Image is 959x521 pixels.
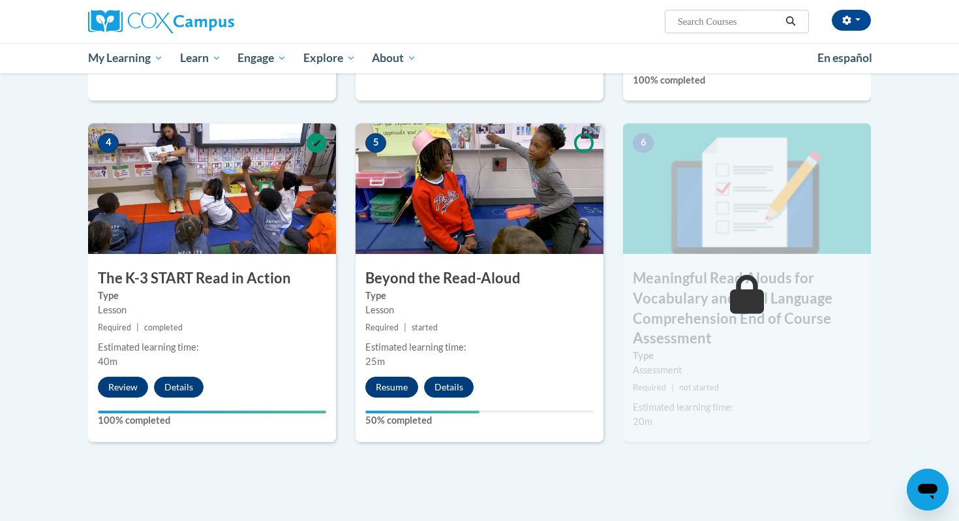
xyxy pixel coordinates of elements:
[365,303,594,317] div: Lesson
[80,43,172,73] a: My Learning
[412,323,438,332] span: started
[154,377,204,398] button: Details
[98,303,326,317] div: Lesson
[679,383,719,392] span: not started
[633,133,654,153] span: 6
[98,289,326,303] label: Type
[365,289,594,303] label: Type
[88,10,234,33] img: Cox Campus
[907,469,949,511] iframe: Button to launch messaging window
[633,416,652,427] span: 20m
[633,383,666,392] span: Required
[633,400,861,415] div: Estimated learning time:
[365,377,418,398] button: Resume
[356,123,603,254] img: Course Image
[68,43,890,73] div: Main menu
[671,383,674,392] span: |
[144,323,183,332] span: completed
[633,73,861,87] label: 100% completed
[832,10,871,31] button: Account Settings
[303,50,356,66] span: Explore
[365,340,594,355] div: Estimated learning time:
[633,349,861,363] label: Type
[136,323,139,332] span: |
[809,44,881,72] a: En español
[172,43,230,73] a: Learn
[356,268,603,289] h3: Beyond the Read-Aloud
[180,50,221,66] span: Learn
[88,50,163,66] span: My Learning
[372,50,416,66] span: About
[88,268,336,289] h3: The K-3 START Read in Action
[817,51,872,65] span: En español
[424,377,474,398] button: Details
[98,411,326,413] div: Your progress
[98,133,119,153] span: 4
[677,14,781,29] input: Search Courses
[781,14,800,29] button: Search
[365,356,385,367] span: 25m
[623,123,871,254] img: Course Image
[365,411,479,413] div: Your progress
[229,43,295,73] a: Engage
[365,323,399,332] span: Required
[633,363,861,377] div: Assessment
[98,377,148,398] button: Review
[88,10,336,33] a: Cox Campus
[98,413,326,428] label: 100% completed
[98,323,131,332] span: Required
[404,323,406,332] span: |
[623,268,871,349] h3: Meaningful Read Alouds for Vocabulary and Oral Language Comprehension End of Course Assessment
[364,43,425,73] a: About
[237,50,286,66] span: Engage
[365,133,386,153] span: 5
[295,43,364,73] a: Explore
[98,356,117,367] span: 40m
[98,340,326,355] div: Estimated learning time:
[365,413,594,428] label: 50% completed
[88,123,336,254] img: Course Image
